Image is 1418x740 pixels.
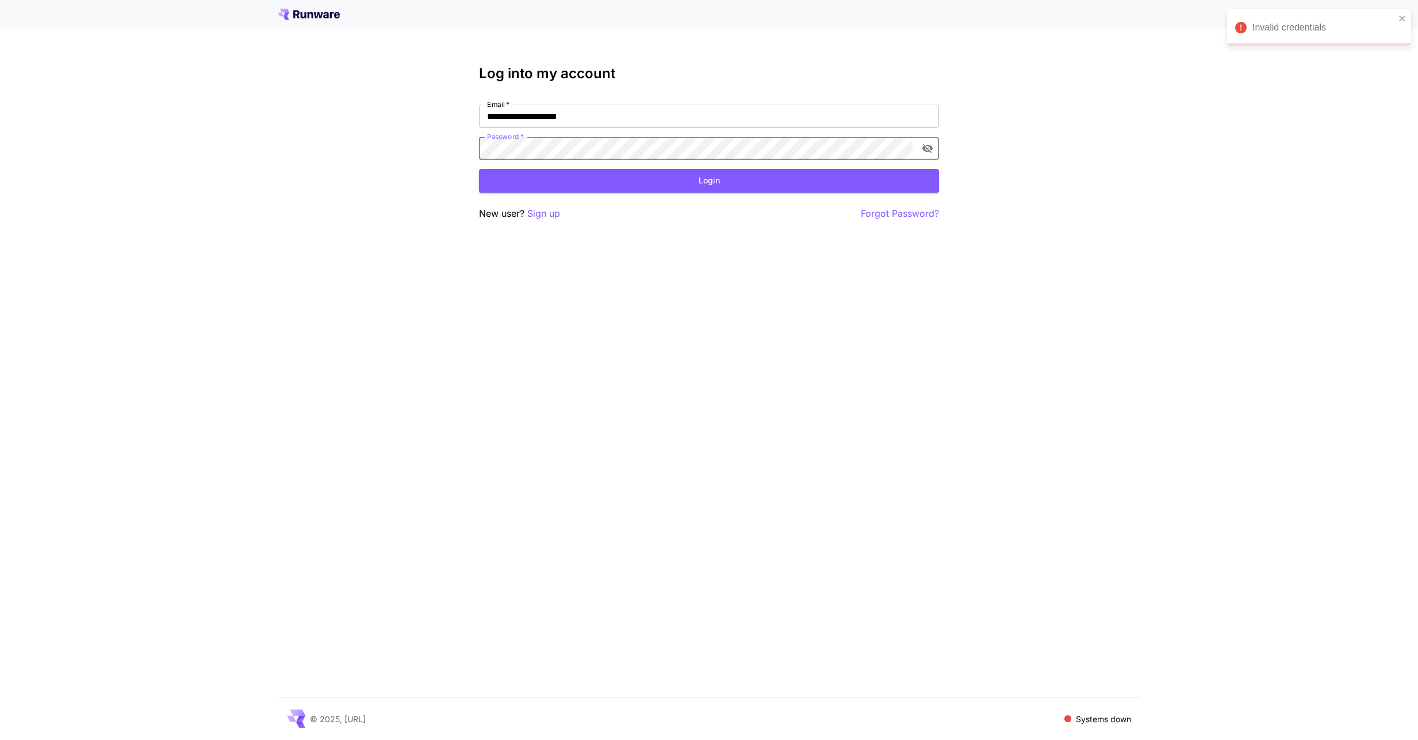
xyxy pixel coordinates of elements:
[310,713,366,725] p: © 2025, [URL]
[479,66,939,82] h3: Log into my account
[527,206,560,221] button: Sign up
[487,132,524,141] label: Password
[1076,713,1131,725] p: Systems down
[479,206,560,221] p: New user?
[479,169,939,193] button: Login
[1252,21,1395,34] div: Invalid credentials
[1398,14,1406,23] button: close
[861,206,939,221] button: Forgot Password?
[917,138,938,159] button: toggle password visibility
[487,99,509,109] label: Email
